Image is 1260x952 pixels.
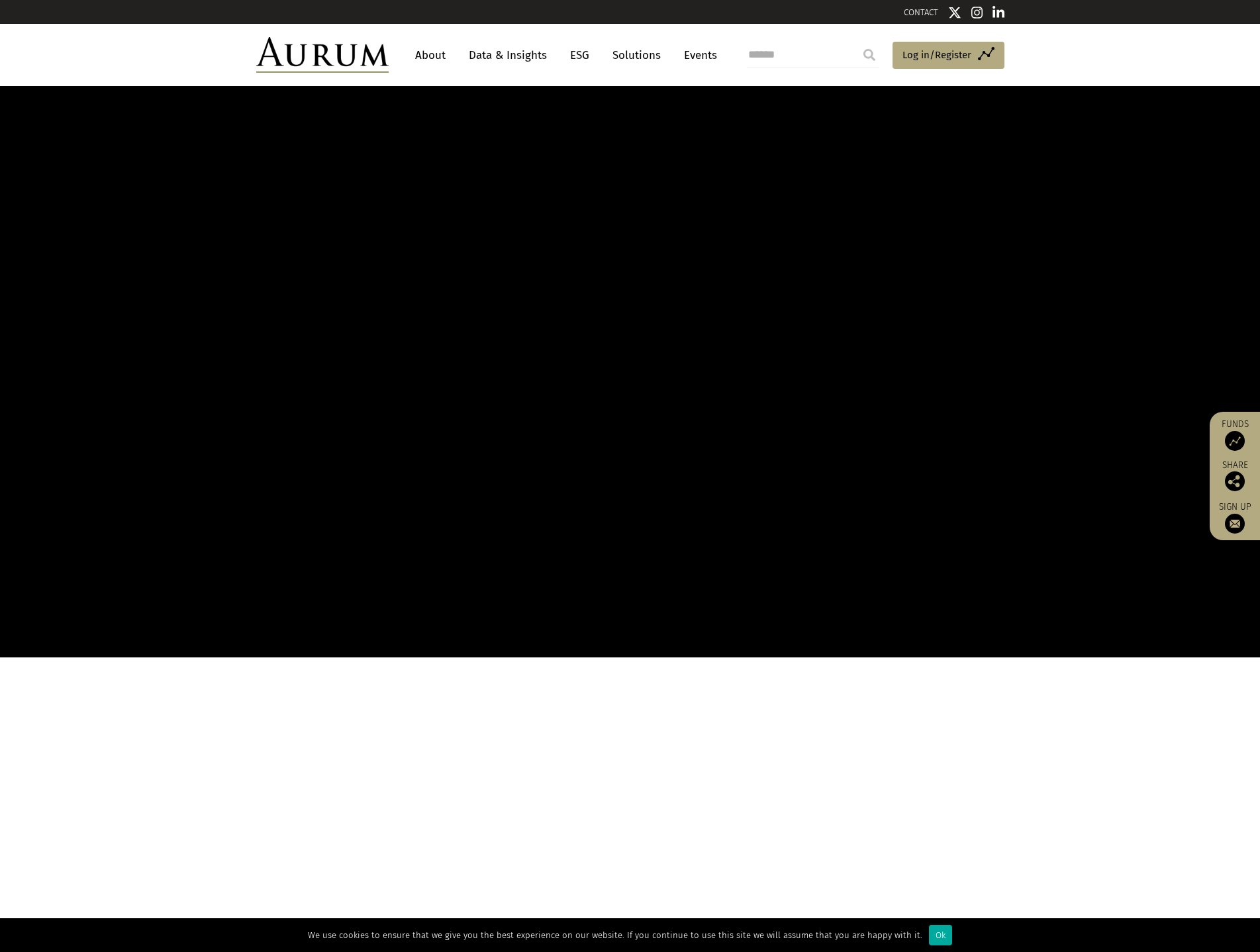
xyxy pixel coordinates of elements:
[1225,431,1245,451] img: Access Funds
[904,7,938,17] a: CONTACT
[929,925,952,945] div: Ok
[1216,418,1253,451] a: Funds
[256,37,389,73] img: Aurum
[993,6,1004,19] img: Linkedin icon
[902,47,971,63] span: Log in/Register
[1216,501,1253,534] a: Sign up
[409,43,452,68] a: About
[893,42,1004,70] a: Log in/Register
[1225,471,1245,491] img: Share this post
[462,43,554,68] a: Data & Insights
[677,43,717,68] a: Events
[606,43,667,68] a: Solutions
[563,43,596,68] a: ESG
[971,6,983,19] img: Instagram icon
[1216,461,1253,491] div: Share
[1225,514,1245,534] img: Sign up to our newsletter
[948,6,961,19] img: Twitter icon
[856,42,883,68] input: Submit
